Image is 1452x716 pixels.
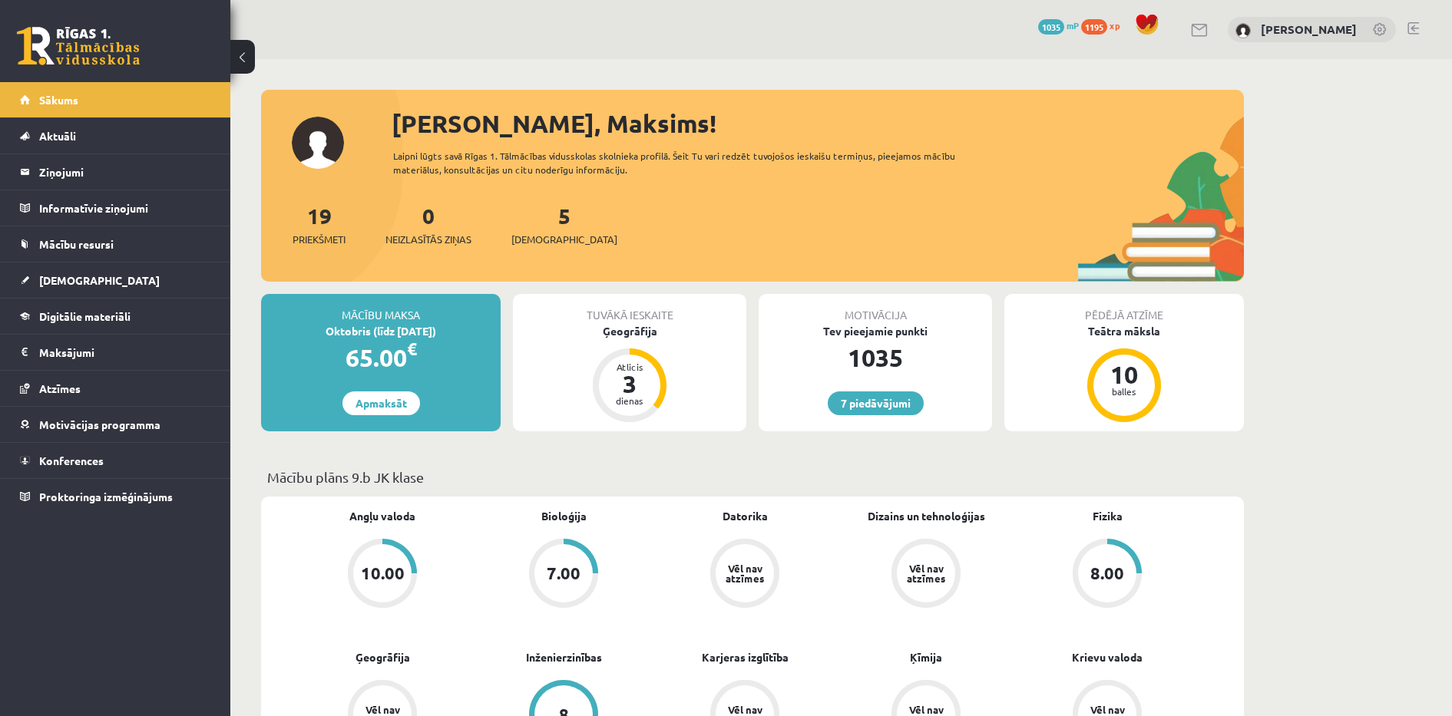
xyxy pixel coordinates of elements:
a: Angļu valoda [349,508,415,524]
a: 10.00 [292,539,473,611]
div: Pēdējā atzīme [1004,294,1244,323]
span: Atzīmes [39,381,81,395]
a: Krievu valoda [1072,649,1143,665]
div: Laipni lūgts savā Rīgas 1. Tālmācības vidusskolas skolnieka profilā. Šeit Tu vari redzēt tuvojošo... [393,149,983,177]
div: Vēl nav atzīmes [723,563,766,583]
div: [PERSON_NAME], Maksims! [392,105,1244,142]
a: Fizika [1093,508,1123,524]
div: balles [1101,387,1147,396]
span: [DEMOGRAPHIC_DATA] [511,232,617,247]
legend: Ziņojumi [39,154,211,190]
span: Aktuāli [39,129,76,143]
span: Konferences [39,454,104,467]
div: Teātra māksla [1004,323,1244,339]
a: 0Neizlasītās ziņas [385,202,471,247]
a: 8.00 [1017,539,1198,611]
span: Digitālie materiāli [39,309,131,323]
div: Vēl nav atzīmes [905,563,948,583]
span: Mācību resursi [39,237,114,251]
a: 7.00 [473,539,654,611]
a: Digitālie materiāli [20,299,211,334]
img: Maksims Nevedomijs [1235,23,1251,38]
div: 65.00 [261,339,501,376]
a: Apmaksāt [342,391,420,415]
div: 7.00 [547,565,580,582]
a: Karjeras izglītība [702,649,789,665]
span: 1195 [1081,19,1107,35]
a: Maksājumi [20,335,211,370]
div: 3 [607,371,653,396]
a: 1035 mP [1038,19,1079,31]
div: Tev pieejamie punkti [759,323,992,339]
a: Ķīmija [910,649,942,665]
div: Motivācija [759,294,992,323]
span: Sākums [39,93,78,107]
p: Mācību plāns 9.b JK klase [267,467,1238,487]
a: Teātra māksla 10 balles [1004,323,1244,424]
a: Rīgas 1. Tālmācības vidusskola [17,27,140,65]
span: Proktoringa izmēģinājums [39,490,173,503]
div: 10.00 [361,565,405,582]
a: [PERSON_NAME] [1261,21,1357,37]
a: Inženierzinības [526,649,602,665]
div: Oktobris (līdz [DATE]) [261,323,501,339]
span: Motivācijas programma [39,417,160,431]
span: € [407,338,417,360]
a: Datorika [723,508,768,524]
a: Atzīmes [20,371,211,406]
a: Sākums [20,82,211,117]
a: Aktuāli [20,118,211,153]
a: Ģeogrāfija [356,649,410,665]
a: Mācību resursi [20,226,211,262]
div: Tuvākā ieskaite [513,294,746,323]
span: [DEMOGRAPHIC_DATA] [39,273,160,287]
legend: Maksājumi [39,335,211,370]
a: Ziņojumi [20,154,211,190]
legend: Informatīvie ziņojumi [39,190,211,226]
span: 1035 [1038,19,1064,35]
a: Proktoringa izmēģinājums [20,479,211,514]
a: Ģeogrāfija Atlicis 3 dienas [513,323,746,424]
a: Informatīvie ziņojumi [20,190,211,226]
div: 8.00 [1090,565,1124,582]
div: Atlicis [607,362,653,371]
a: Vēl nav atzīmes [835,539,1017,611]
div: Mācību maksa [261,294,501,323]
a: 5[DEMOGRAPHIC_DATA] [511,202,617,247]
a: [DEMOGRAPHIC_DATA] [20,262,211,298]
a: 19Priekšmeti [293,202,346,247]
div: 10 [1101,362,1147,387]
div: Ģeogrāfija [513,323,746,339]
div: dienas [607,396,653,405]
span: Neizlasītās ziņas [385,232,471,247]
a: 7 piedāvājumi [828,391,924,415]
a: Vēl nav atzīmes [654,539,835,611]
span: xp [1110,19,1120,31]
span: mP [1067,19,1079,31]
a: Motivācijas programma [20,407,211,442]
a: Bioloģija [541,508,587,524]
a: 1195 xp [1081,19,1127,31]
a: Konferences [20,443,211,478]
div: 1035 [759,339,992,376]
a: Dizains un tehnoloģijas [868,508,985,524]
span: Priekšmeti [293,232,346,247]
